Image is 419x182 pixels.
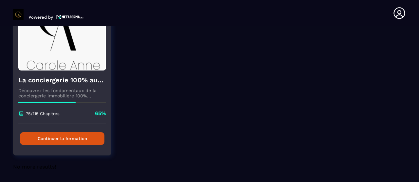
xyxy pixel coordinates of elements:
img: logo [56,14,84,20]
p: 75/115 Chapitres [26,111,60,116]
p: Découvrez les fondamentaux de la conciergerie immobilière 100% automatisée. Cette formation est c... [18,88,106,98]
p: 65% [95,110,106,117]
p: Powered by [28,15,53,20]
img: formation-background [18,5,106,71]
span: No more results! [13,164,56,170]
button: Continuer la formation [20,132,104,145]
h4: La conciergerie 100% automatisée [18,75,106,85]
img: logo-branding [13,9,24,20]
